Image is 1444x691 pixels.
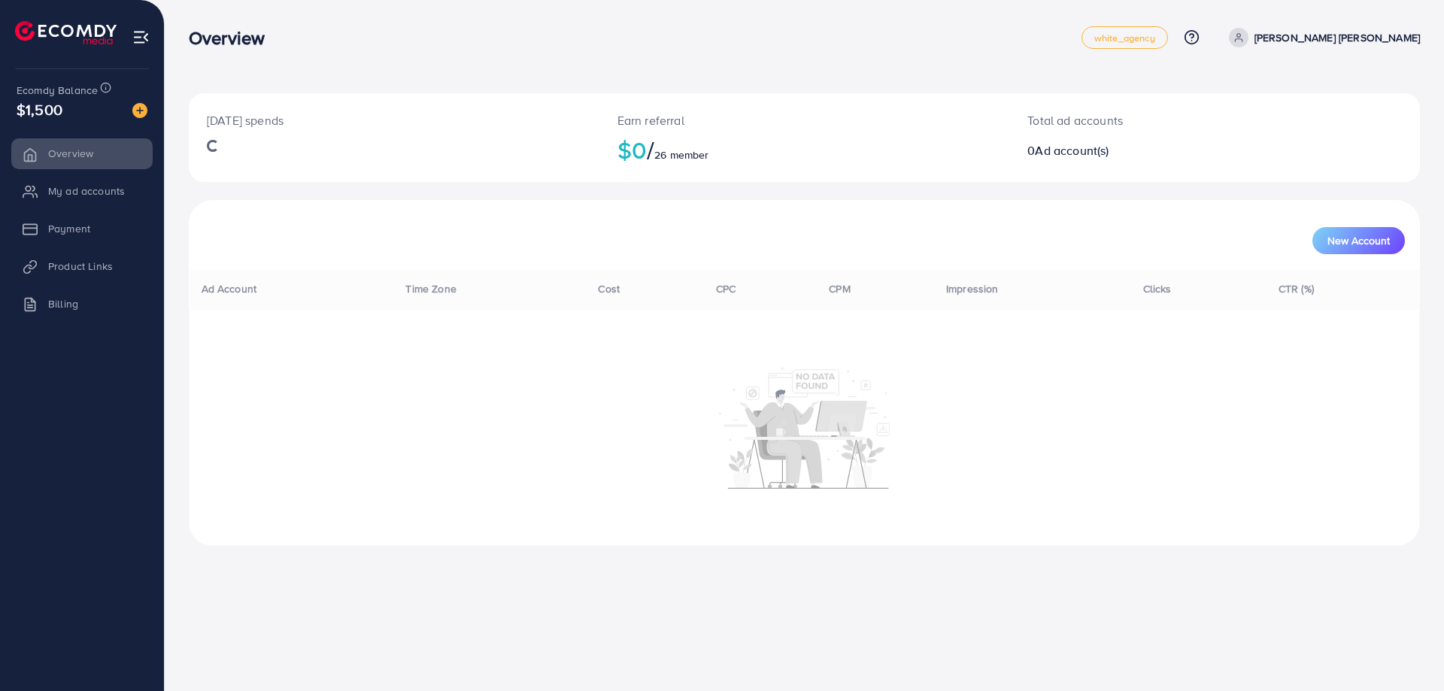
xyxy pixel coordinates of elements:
img: logo [15,21,117,44]
a: white_agency [1081,26,1168,49]
span: / [647,132,654,167]
p: [DATE] spends [207,111,581,129]
h2: 0 [1027,144,1299,158]
h2: $0 [617,135,992,164]
h3: Overview [189,27,277,49]
span: Ad account(s) [1035,142,1109,159]
a: [PERSON_NAME] [PERSON_NAME] [1223,28,1420,47]
p: [PERSON_NAME] [PERSON_NAME] [1254,29,1420,47]
span: $1,500 [17,98,62,120]
span: New Account [1327,235,1390,246]
span: 26 member [654,147,708,162]
p: Earn referral [617,111,992,129]
button: New Account [1312,227,1405,254]
img: menu [132,29,150,46]
img: image [132,103,147,118]
span: white_agency [1094,33,1155,43]
span: Ecomdy Balance [17,83,98,98]
p: Total ad accounts [1027,111,1299,129]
